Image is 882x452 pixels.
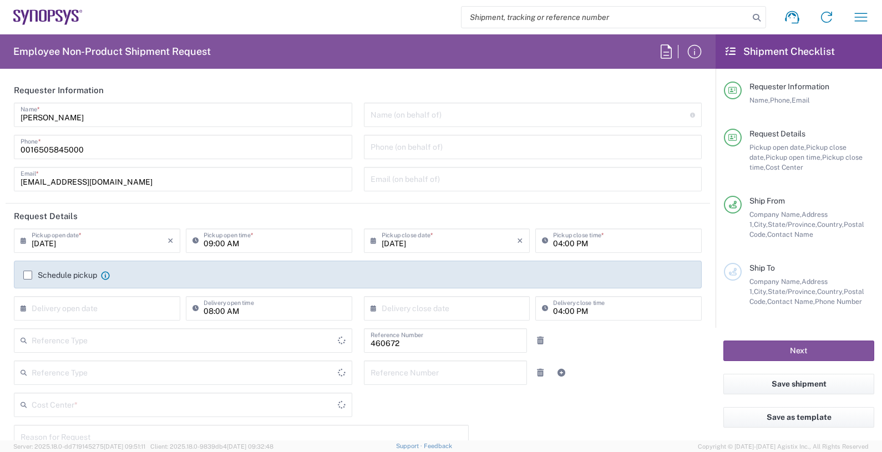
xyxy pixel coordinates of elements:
span: State/Province, [768,220,817,228]
span: Pickup open time, [766,153,822,161]
a: Support [396,443,424,449]
span: Company Name, [749,277,802,286]
span: [DATE] 09:51:11 [104,443,145,450]
h2: Employee Non-Product Shipment Request [13,45,211,58]
span: State/Province, [768,287,817,296]
span: Country, [817,220,844,228]
a: Remove Reference [533,333,548,348]
span: Cost Center [766,163,803,171]
span: Email [792,96,810,104]
h2: Request Details [14,211,78,222]
span: Ship To [749,263,775,272]
span: Country, [817,287,844,296]
span: [DATE] 09:32:48 [227,443,273,450]
span: City, [754,220,768,228]
span: Ship From [749,196,785,205]
span: Requester Information [749,82,829,91]
span: City, [754,287,768,296]
span: Phone Number [815,297,862,306]
i: × [517,232,523,250]
span: Company Name, [749,210,802,219]
span: Contact Name, [767,297,815,306]
span: Contact Name [767,230,813,238]
span: Client: 2025.18.0-9839db4 [150,443,273,450]
button: Next [723,341,874,361]
i: × [168,232,174,250]
button: Save shipment [723,374,874,394]
span: Copyright © [DATE]-[DATE] Agistix Inc., All Rights Reserved [698,441,869,451]
span: Phone, [770,96,792,104]
input: Shipment, tracking or reference number [462,7,749,28]
h2: Requester Information [14,85,104,96]
span: Request Details [749,129,805,138]
h2: Shipment Checklist [726,45,835,58]
button: Save as template [723,407,874,428]
a: Add Reference [554,365,569,380]
span: Name, [749,96,770,104]
a: Feedback [424,443,452,449]
a: Remove Reference [533,365,548,380]
label: Schedule pickup [23,271,97,280]
span: Server: 2025.18.0-dd719145275 [13,443,145,450]
span: Pickup open date, [749,143,806,151]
